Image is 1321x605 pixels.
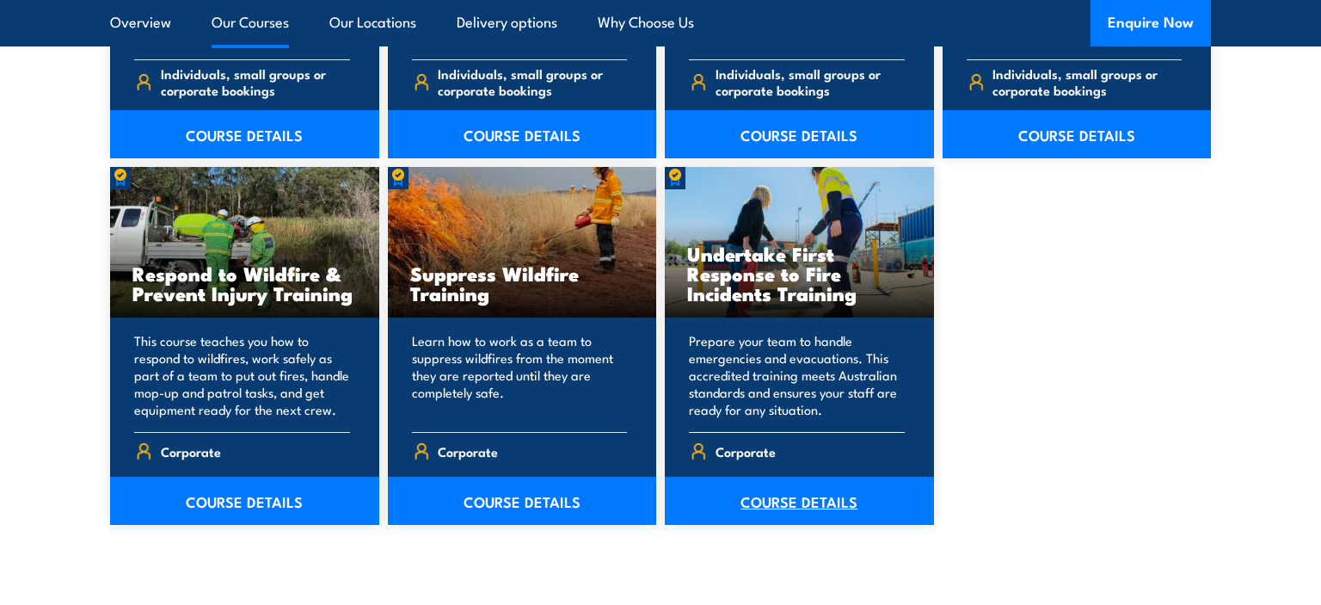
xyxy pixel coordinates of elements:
h3: Undertake First Response to Fire Incidents Training [687,244,912,303]
a: COURSE DETAILS [665,477,934,525]
a: COURSE DETAILS [110,477,379,525]
span: Corporate [716,438,776,465]
a: COURSE DETAILS [388,110,657,158]
span: Individuals, small groups or corporate bookings [992,65,1182,98]
h3: Suppress Wildfire Training [410,263,635,303]
span: Individuals, small groups or corporate bookings [438,65,627,98]
p: This course teaches you how to respond to wildfires, work safely as part of a team to put out fir... [134,332,350,418]
span: Corporate [161,438,221,465]
p: Learn how to work as a team to suppress wildfires from the moment they are reported until they ar... [412,332,628,418]
span: Corporate [438,438,498,465]
span: Individuals, small groups or corporate bookings [161,65,350,98]
p: Prepare your team to handle emergencies and evacuations. This accredited training meets Australia... [689,332,905,418]
h3: Respond to Wildfire & Prevent Injury Training [132,263,357,303]
a: COURSE DETAILS [388,477,657,525]
a: COURSE DETAILS [665,110,934,158]
span: Individuals, small groups or corporate bookings [716,65,905,98]
a: COURSE DETAILS [110,110,379,158]
a: COURSE DETAILS [943,110,1212,158]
